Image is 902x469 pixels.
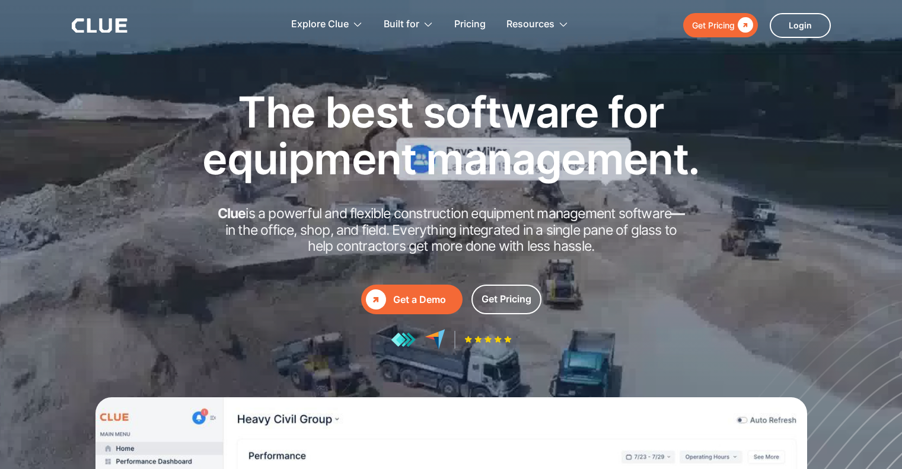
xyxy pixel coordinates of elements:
img: Five-star rating icon [464,336,512,343]
div: Get Pricing [692,18,735,33]
img: reviews at getapp [391,332,416,347]
strong: Clue [218,205,246,222]
img: reviews at capterra [425,329,445,350]
div: Explore Clue [291,6,349,43]
div:  [735,18,753,33]
div: Built for [384,6,434,43]
a: Get a Demo [361,285,463,314]
div: Get a Demo [393,292,458,307]
h1: The best software for equipment management. [184,88,718,182]
div:  [366,289,386,310]
a: Get Pricing [471,285,541,314]
strong: — [671,205,684,222]
div: Get Pricing [482,292,531,307]
a: Login [770,13,831,38]
div: Resources [506,6,569,43]
div: Explore Clue [291,6,363,43]
div: Built for [384,6,419,43]
a: Pricing [454,6,486,43]
div: Resources [506,6,554,43]
a: Get Pricing [683,13,758,37]
h2: is a powerful and flexible construction equipment management software in the office, shop, and fi... [214,206,689,255]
